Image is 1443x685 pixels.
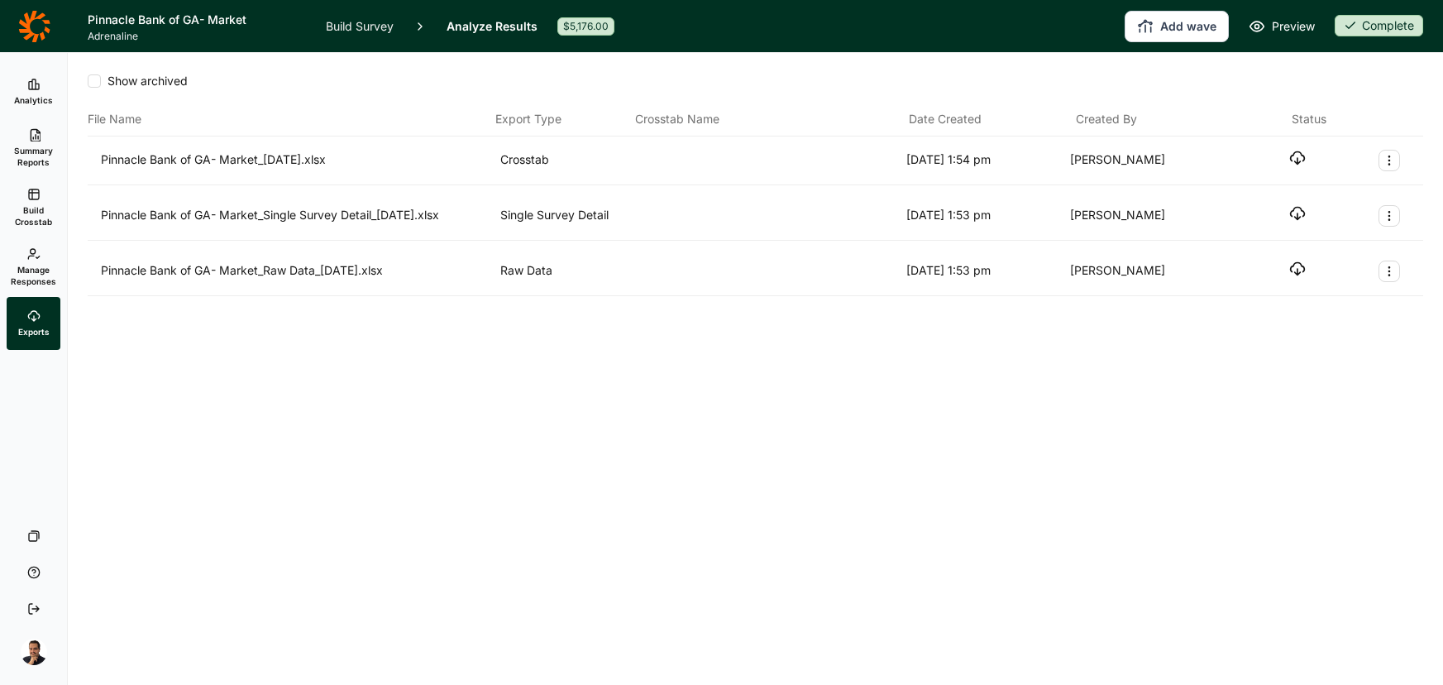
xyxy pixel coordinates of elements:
div: $5,176.00 [557,17,614,36]
button: Complete [1335,15,1423,38]
a: Preview [1249,17,1315,36]
div: [DATE] 1:53 pm [906,261,1063,282]
div: Crosstab Name [635,109,902,129]
div: Pinnacle Bank of GA- Market_[DATE].xlsx [101,150,494,171]
div: [PERSON_NAME] [1070,150,1227,171]
a: Manage Responses [7,237,60,297]
a: Build Crosstab [7,178,60,237]
button: Export Actions [1378,261,1400,282]
span: Show archived [101,73,188,89]
button: Export Actions [1378,150,1400,171]
button: Add wave [1125,11,1229,42]
a: Exports [7,297,60,350]
div: Raw Data [500,261,631,282]
span: Adrenaline [88,30,306,43]
button: Download file [1289,205,1306,222]
span: Preview [1272,17,1315,36]
div: File Name [88,109,489,129]
h1: Pinnacle Bank of GA- Market [88,10,306,30]
span: Exports [18,326,50,338]
img: amg06m4ozjtcyqqhuw5b.png [21,639,47,665]
span: Summary Reports [13,145,54,168]
div: Date Created [909,109,1069,129]
button: Download file [1289,261,1306,277]
a: Analytics [7,65,60,118]
button: Export Actions [1378,205,1400,227]
div: Pinnacle Bank of GA- Market_Raw Data_[DATE].xlsx [101,261,494,282]
div: Crosstab [500,150,631,171]
div: [DATE] 1:54 pm [906,150,1063,171]
span: Analytics [14,94,53,106]
span: Manage Responses [11,264,56,287]
div: Created By [1076,109,1236,129]
div: Complete [1335,15,1423,36]
span: Build Crosstab [13,204,54,228]
div: [PERSON_NAME] [1070,261,1227,282]
div: Pinnacle Bank of GA- Market_Single Survey Detail_[DATE].xlsx [101,205,494,227]
div: [PERSON_NAME] [1070,205,1227,227]
div: Status [1292,109,1326,129]
div: Export Type [495,109,629,129]
div: [DATE] 1:53 pm [906,205,1063,227]
button: Download file [1289,150,1306,166]
a: Summary Reports [7,118,60,178]
div: Single Survey Detail [500,205,631,227]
